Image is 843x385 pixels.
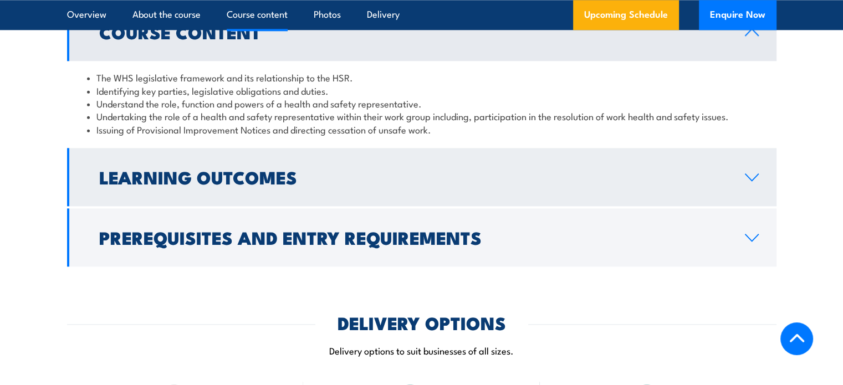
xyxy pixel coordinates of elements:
[87,123,757,136] li: Issuing of Provisional Improvement Notices and directing cessation of unsafe work.
[87,71,757,84] li: The WHS legislative framework and its relationship to the HSR.
[338,315,506,330] h2: DELIVERY OPTIONS
[99,169,727,184] h2: Learning Outcomes
[67,3,776,61] a: Course Content
[87,84,757,97] li: Identifying key parties, legislative obligations and duties.
[99,24,727,39] h2: Course Content
[99,229,727,245] h2: Prerequisites and Entry Requirements
[87,110,757,122] li: Undertaking the role of a health and safety representative within their work group including, par...
[87,97,757,110] li: Understand the role, function and powers of a health and safety representative.
[67,208,776,266] a: Prerequisites and Entry Requirements
[67,344,776,357] p: Delivery options to suit businesses of all sizes.
[67,148,776,206] a: Learning Outcomes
